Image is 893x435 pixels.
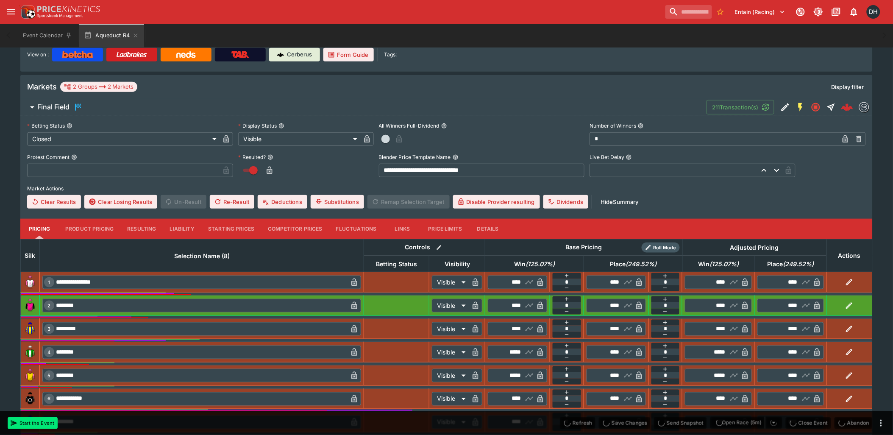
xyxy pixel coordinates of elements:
img: Neds [176,51,195,58]
button: Deductions [258,195,307,209]
button: Protest Comment [71,154,77,160]
div: David Howard [867,5,880,19]
img: PriceKinetics [37,6,100,12]
div: Show/hide Price Roll mode configuration. [642,243,680,253]
img: Ladbrokes [116,51,147,58]
button: Pricing [20,219,58,239]
p: Display Status [238,122,277,129]
div: Visible [432,322,469,336]
button: Select Tenant [730,5,790,19]
button: Resulted? [267,154,273,160]
button: Edit Detail [778,100,793,115]
label: View on : [27,48,49,61]
button: Final Field [20,99,707,116]
img: runner 3 [23,322,37,336]
button: Links [384,219,422,239]
button: HideSummary [595,195,644,209]
em: ( 125.07 %) [709,259,739,269]
label: Tags: [384,48,397,61]
button: Aqueduct R4 [79,24,144,47]
h5: Markets [27,82,57,92]
button: Resulting [120,219,163,239]
button: Clear Results [27,195,81,209]
div: Visible [432,392,469,406]
span: Roll Mode [650,244,680,251]
button: Documentation [829,4,844,20]
div: Closed [27,132,220,146]
button: Bulk edit [434,242,445,253]
img: logo-cerberus--red.svg [841,101,853,113]
img: runner 6 [23,392,37,406]
span: 3 [46,326,53,332]
button: No Bookmarks [714,5,727,19]
p: Blender Price Template Name [379,153,451,161]
button: Number of Winners [638,123,644,129]
button: Display filter [826,80,869,94]
div: 2 Groups 2 Markets [64,82,134,92]
button: Disable Provider resulting [453,195,540,209]
a: 713a94aa-66c2-4b5f-8a33-d16596dee1a5 [839,99,856,116]
button: more [876,418,886,428]
button: SGM Enabled [793,100,808,115]
span: Un-Result [161,195,206,209]
div: Visible [238,132,360,146]
img: runner 5 [23,369,37,382]
p: Betting Status [27,122,65,129]
span: 6 [46,396,53,402]
div: split button [710,417,782,429]
th: Adjusted Pricing [682,239,826,256]
th: Controls [364,239,485,256]
span: 1 [47,279,52,285]
button: Re-Result [210,195,254,209]
span: 2 [46,303,53,309]
button: open drawer [3,4,19,20]
button: 211Transaction(s) [707,100,774,114]
button: David Howard [864,3,883,21]
button: Clear Losing Results [84,195,157,209]
img: runner 1 [23,276,37,289]
p: Resulted? [238,153,266,161]
em: ( 249.52 %) [626,259,657,269]
span: Visibility [435,259,479,269]
button: Display Status [278,123,284,129]
input: search [665,5,712,19]
em: ( 249.52 %) [783,259,814,269]
a: Form Guide [323,48,374,61]
button: Closed [808,100,823,115]
div: Visible [432,276,469,289]
img: Sportsbook Management [37,14,83,18]
div: 713a94aa-66c2-4b5f-8a33-d16596dee1a5 [841,101,853,113]
button: Starting Prices [201,219,261,239]
button: Blender Price Template Name [453,154,459,160]
img: betmakers [860,103,869,112]
img: TabNZ [231,51,249,58]
img: runner 2 [23,299,37,312]
em: ( 125.07 %) [526,259,555,269]
div: Visible [432,299,469,312]
div: Base Pricing [562,242,606,253]
button: Details [469,219,507,239]
span: Win(125.07%) [505,259,564,269]
button: Betting Status [67,123,72,129]
p: Number of Winners [590,122,636,129]
div: betmakers [859,102,869,112]
span: 5 [46,373,53,379]
img: Cerberus [277,51,284,58]
span: Win(125.07%) [689,259,748,269]
img: runner 4 [23,346,37,359]
span: Betting Status [367,259,426,269]
p: Live Bet Delay [590,153,624,161]
svg: Closed [811,102,821,112]
img: Betcha [62,51,93,58]
button: Toggle light/dark mode [811,4,826,20]
button: Fluctuations [329,219,384,239]
button: Substitutions [311,195,364,209]
th: Actions [826,239,872,272]
p: All Winners Full-Dividend [379,122,440,129]
button: Straight [823,100,839,115]
th: Silk [21,239,40,272]
p: Protest Comment [27,153,70,161]
img: PriceKinetics Logo [19,3,36,20]
div: Visible [432,346,469,359]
